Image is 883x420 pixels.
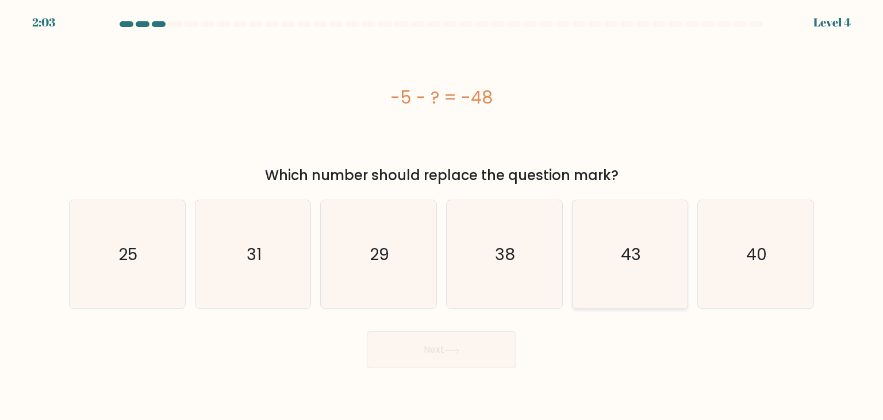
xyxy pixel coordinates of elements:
[69,85,814,110] div: -5 - ? = -48
[496,243,516,266] text: 38
[247,243,262,266] text: 31
[746,243,767,266] text: 40
[370,243,390,266] text: 29
[367,331,516,368] button: Next
[76,165,807,186] div: Which number should replace the question mark?
[621,243,641,266] text: 43
[813,14,851,31] div: Level 4
[119,243,138,266] text: 25
[32,14,55,31] div: 2:03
